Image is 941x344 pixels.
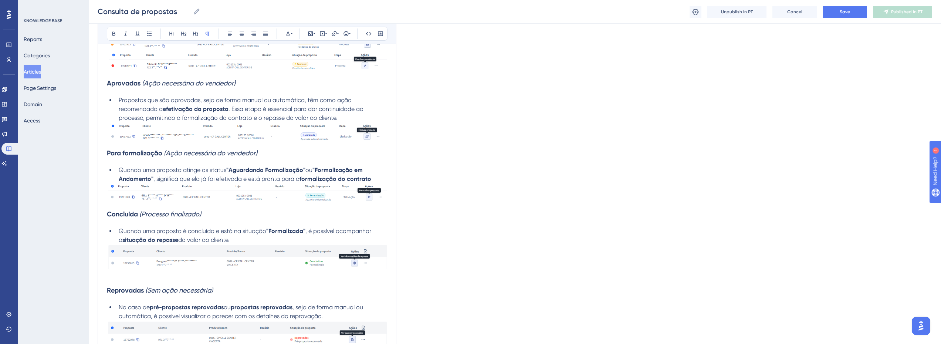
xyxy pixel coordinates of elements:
[17,2,46,11] span: Need Help?
[24,49,50,62] button: Categories
[266,227,305,235] strong: "Formalizada"
[891,9,923,15] span: Published in PT
[224,304,231,311] span: ou
[840,9,850,15] span: Save
[107,286,144,294] strong: Reprovadas
[150,304,224,311] strong: pré-propostas reprovadas
[24,114,40,127] button: Access
[910,315,932,337] iframe: UserGuiding AI Assistant Launcher
[787,9,802,15] span: Cancel
[107,79,141,87] strong: Aprovadas
[163,105,229,112] strong: efetivação da proposta
[145,286,213,294] em: (Sem ação necessária)
[24,98,42,111] button: Domain
[24,81,56,95] button: Page Settings
[119,227,266,235] span: Quando uma proposta é concluída e está na situação
[772,6,817,18] button: Cancel
[873,6,932,18] button: Published in PT
[119,97,353,112] span: Propostas que são aprovadas, seja de forma manual ou automática, têm como ação recomendada a
[823,6,867,18] button: Save
[24,65,41,78] button: Articles
[51,4,54,10] div: 1
[119,304,150,311] span: No caso de
[122,236,178,243] strong: situação do repasse
[231,304,292,311] strong: propostas reprovadas
[107,149,162,157] strong: Para formalização
[24,18,62,24] div: KNOWLEDGE BASE
[107,210,138,218] strong: Concluída
[226,166,305,173] strong: "Aguardando Formalização"
[299,175,371,182] strong: formalização do contrato
[119,105,365,121] span: . Essa etapa é essencial para dar continuidade ao processo, permitindo a formalização do contrato...
[139,210,201,218] em: (Processo finalizado)
[142,79,236,87] em: (Ação necessária do vendedor)
[305,166,312,173] span: ou
[24,33,42,46] button: Reports
[98,6,190,17] input: Article Name
[119,166,226,173] span: Quando uma proposta atinge os status
[164,149,257,157] em: (Ação necessária do vendedor)
[721,9,753,15] span: Unpublish in PT
[178,236,230,243] span: do valor ao cliente.
[707,6,766,18] button: Unpublish in PT
[153,175,299,182] span: , significa que ela já foi efetivada e está pronta para a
